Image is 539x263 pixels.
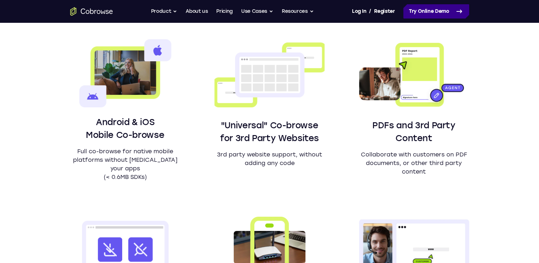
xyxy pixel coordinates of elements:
[70,116,180,141] h3: Android & iOS Mobile Co-browse
[216,4,233,19] a: Pricing
[359,150,469,176] p: Collaborate with customers on PDF documents, or other third party content
[352,4,366,19] a: Log In
[70,39,180,107] img: A woman with a laptop talking on the phone
[374,4,395,19] a: Register
[359,119,469,145] h3: PDFs and 3rd Party Content
[403,4,469,19] a: Try Online Demo
[214,150,325,167] p: 3rd party website support, without adding any code
[241,4,273,19] button: Use Cases
[70,7,113,16] a: Go to the home page
[282,4,314,19] button: Resources
[369,7,371,16] span: /
[214,119,325,145] h3: "Universal" Co-browse for 3rd Party Websites
[70,147,180,181] p: Full co-browse for native mobile platforms without [MEDICAL_DATA] your apps (< 0.6MB SDKs)
[359,39,469,110] img: A co-browing session where a PDF is being annotated
[151,4,177,19] button: Product
[186,4,208,19] a: About us
[214,39,325,110] img: Three desktop app windows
